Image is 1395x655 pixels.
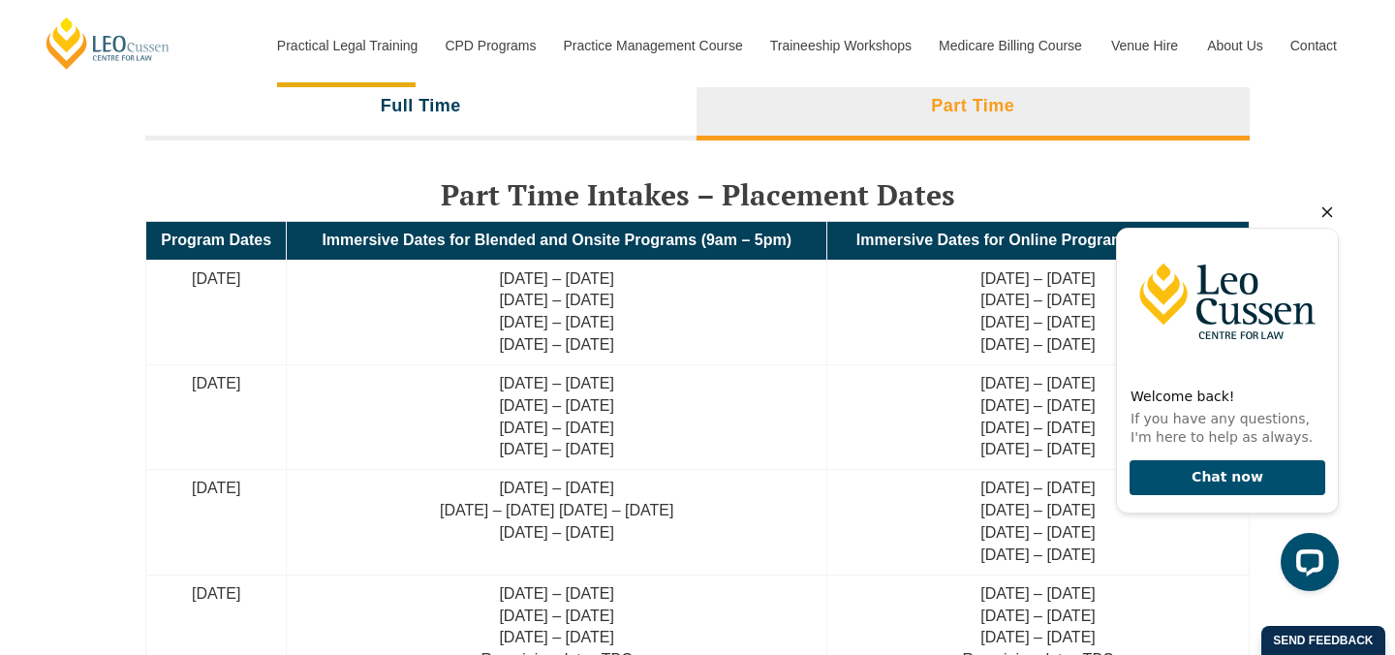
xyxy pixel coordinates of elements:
[287,470,827,575] td: [DATE] – [DATE] [DATE] – [DATE] [DATE] – [DATE] [DATE] – [DATE]
[430,4,548,87] a: CPD Programs
[145,179,1250,211] h3: Part Time Intakes – Placement Dates
[146,364,287,469] td: [DATE]
[549,4,756,87] a: Practice Management Course
[856,232,1220,248] span: Immersive Dates for Online Program (9am – 5pm)
[1100,193,1347,607] iframe: LiveChat chat widget
[1276,4,1351,87] a: Contact
[931,95,1014,117] h3: Part Time
[161,232,271,248] span: Program Dates
[287,364,827,469] td: [DATE] – [DATE] [DATE] – [DATE] [DATE] – [DATE] [DATE] – [DATE]
[1193,4,1276,87] a: About Us
[1097,4,1193,87] a: Venue Hire
[322,232,791,248] span: Immersive Dates for Blended and Onsite Programs (9am – 5pm)
[44,16,172,71] a: [PERSON_NAME] Centre for Law
[826,260,1249,364] td: [DATE] – [DATE] [DATE] – [DATE] [DATE] – [DATE] [DATE] – [DATE]
[263,4,431,87] a: Practical Legal Training
[826,470,1249,575] td: [DATE] – [DATE] [DATE] – [DATE] [DATE] – [DATE] [DATE] – [DATE]
[287,260,827,364] td: [DATE] – [DATE] [DATE] – [DATE] [DATE] – [DATE] [DATE] – [DATE]
[146,260,287,364] td: [DATE]
[756,4,924,87] a: Traineeship Workshops
[146,470,287,575] td: [DATE]
[924,4,1097,87] a: Medicare Billing Course
[381,95,461,117] h3: Full Time
[826,364,1249,469] td: [DATE] – [DATE] [DATE] – [DATE] [DATE] – [DATE] [DATE] – [DATE]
